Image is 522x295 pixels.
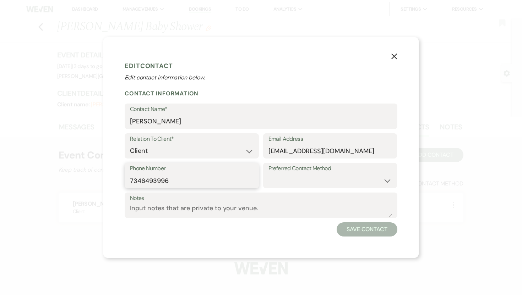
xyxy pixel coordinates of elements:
[268,163,392,174] label: Preferred Contact Method
[125,61,397,71] h1: Edit Contact
[337,222,397,236] button: Save Contact
[130,104,392,115] label: Contact Name*
[125,73,397,82] p: Edit contact information below.
[130,115,392,128] input: First and Last Name
[268,134,392,144] label: Email Address
[130,134,254,144] label: Relation To Client*
[130,163,254,174] label: Phone Number
[130,193,392,204] label: Notes
[125,90,397,97] h2: Contact Information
